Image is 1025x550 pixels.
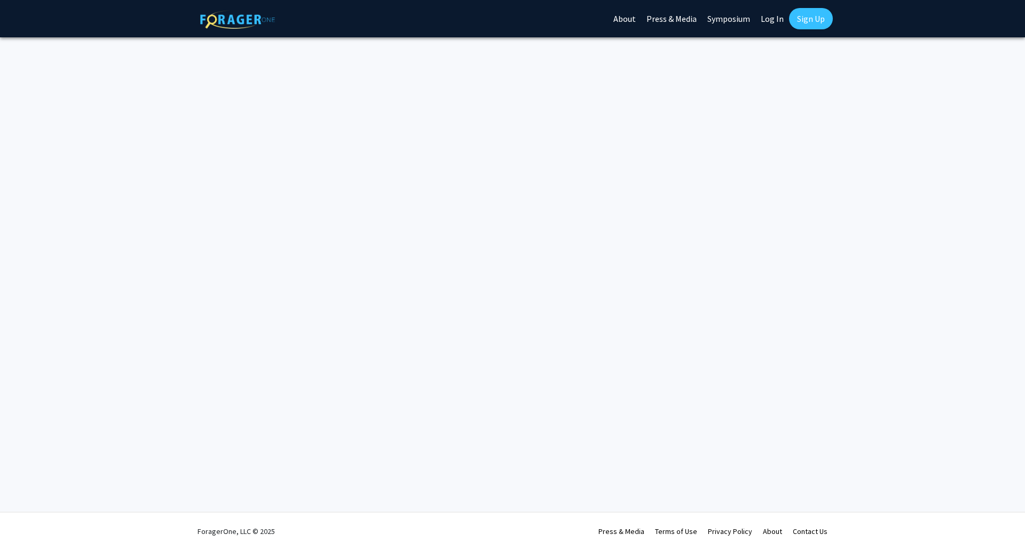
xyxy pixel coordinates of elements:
a: Terms of Use [655,527,697,536]
a: Sign Up [789,8,833,29]
img: ForagerOne Logo [200,10,275,29]
a: About [763,527,782,536]
div: ForagerOne, LLC © 2025 [198,513,275,550]
a: Press & Media [598,527,644,536]
a: Privacy Policy [708,527,752,536]
a: Contact Us [793,527,827,536]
